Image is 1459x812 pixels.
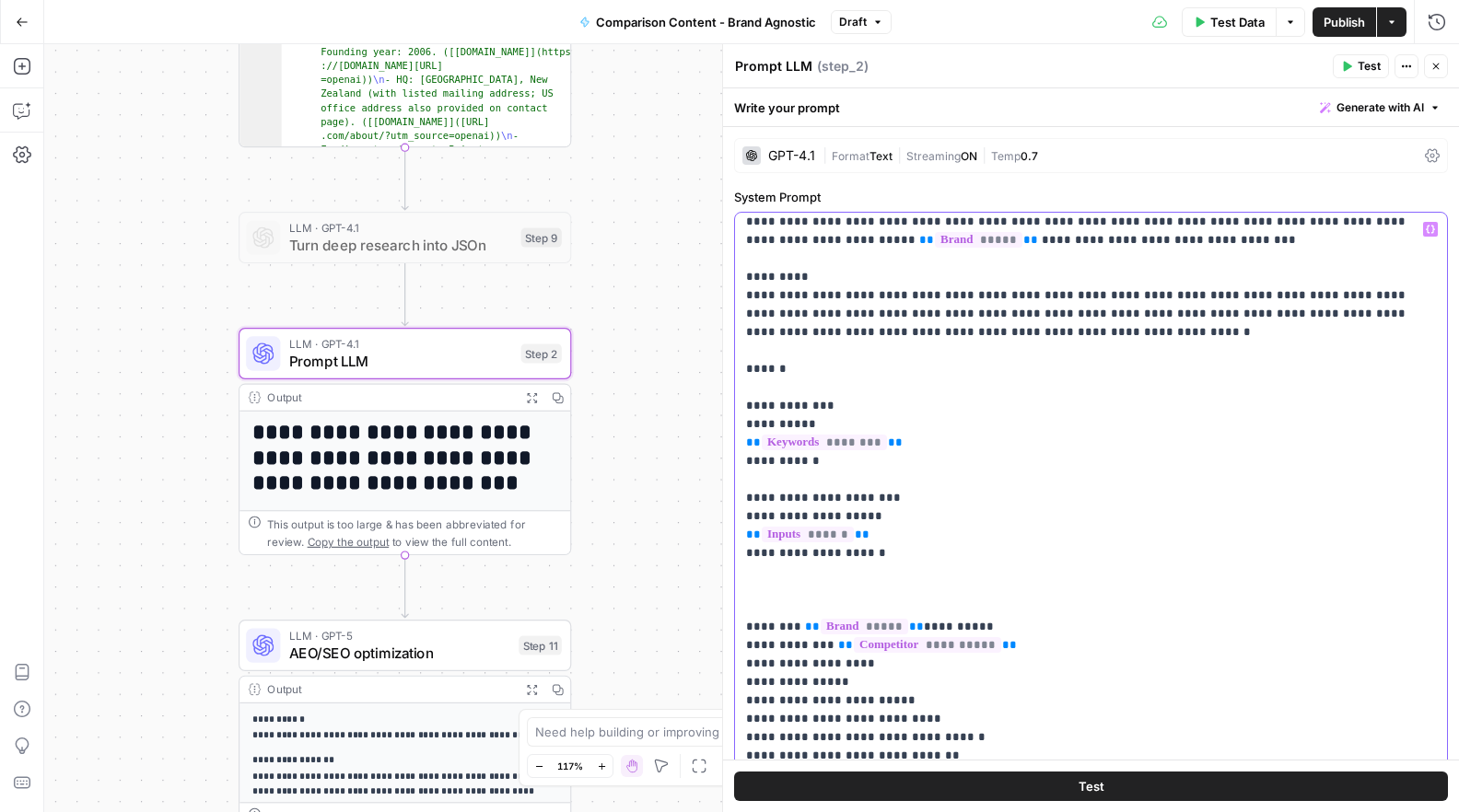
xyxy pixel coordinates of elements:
[239,212,571,263] div: LLM · GPT-4.1Turn deep research into JSOnStep 9
[1182,7,1276,37] button: Test Data
[308,535,390,548] span: Copy the output
[289,627,510,644] span: LLM · GPT-5
[596,13,816,31] span: Comparison Content - Brand Agnostic
[977,145,991,164] span: |
[735,57,812,75] textarea: Prompt LLM
[723,88,1459,126] div: Write your prompt
[839,14,867,30] span: Draft
[1313,7,1376,37] button: Publish
[402,147,408,210] g: Edge from step_3 to step_9
[519,636,562,655] div: Step 11
[289,335,512,353] span: LLM · GPT-4.1
[521,343,562,363] div: Step 2
[402,555,408,618] g: Edge from step_2 to step_11
[991,149,1021,163] span: Temp
[768,149,815,162] div: GPT-4.1
[289,235,512,256] span: Turn deep research into JSOn
[1079,777,1104,795] span: Test
[734,188,1448,206] label: System Prompt
[870,149,893,163] span: Text
[961,149,977,163] span: ON
[1210,13,1265,31] span: Test Data
[557,759,583,773] span: 117%
[1324,13,1365,31] span: Publish
[832,149,870,163] span: Format
[267,516,561,550] div: This output is too large & has been abbreviated for review. to view the full content.
[289,219,512,237] span: LLM · GPT-4.1
[1313,96,1448,120] button: Generate with AI
[1333,54,1389,78] button: Test
[831,10,892,34] button: Draft
[267,680,512,698] div: Output
[734,771,1448,801] button: Test
[1358,58,1381,75] span: Test
[893,145,906,164] span: |
[568,7,827,37] button: Comparison Content - Brand Agnostic
[402,263,408,326] g: Edge from step_9 to step_2
[1021,149,1038,163] span: 0.7
[817,57,869,75] span: ( step_2 )
[823,145,832,164] span: |
[289,643,510,664] span: AEO/SEO optimization
[289,350,512,371] span: Prompt LLM
[1336,99,1424,116] span: Generate with AI
[521,228,562,248] div: Step 9
[906,149,961,163] span: Streaming
[267,389,512,406] div: Output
